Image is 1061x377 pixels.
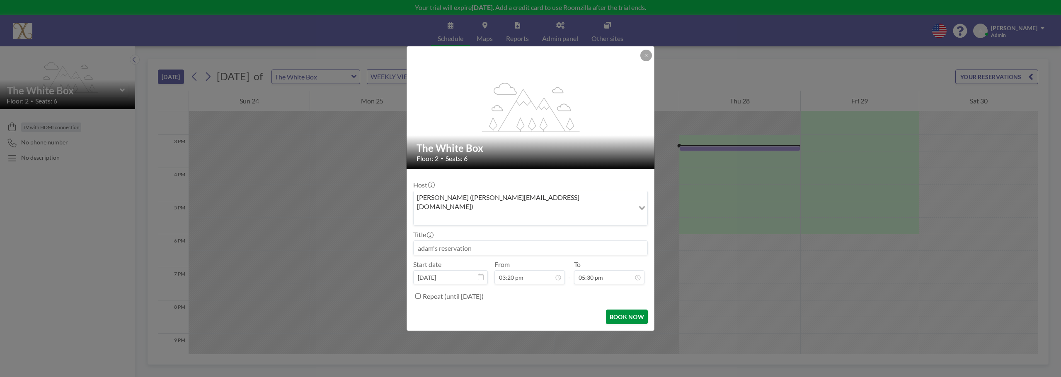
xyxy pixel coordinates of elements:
span: Floor: 2 [417,154,438,163]
span: Seats: 6 [446,154,468,163]
input: adam's reservation [414,241,647,255]
h2: The White Box [417,142,645,154]
label: Repeat (until [DATE]) [423,292,484,300]
label: Title [413,231,433,239]
g: flex-grow: 1.2; [482,82,580,132]
label: Start date [413,260,441,269]
div: Search for option [414,191,647,226]
input: Search for option [414,213,634,223]
span: • [441,155,443,161]
span: [PERSON_NAME] ([PERSON_NAME][EMAIL_ADDRESS][DOMAIN_NAME]) [415,193,633,211]
label: To [574,260,581,269]
button: BOOK NOW [606,310,648,324]
span: - [568,263,571,281]
label: From [494,260,510,269]
label: Host [413,181,434,189]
